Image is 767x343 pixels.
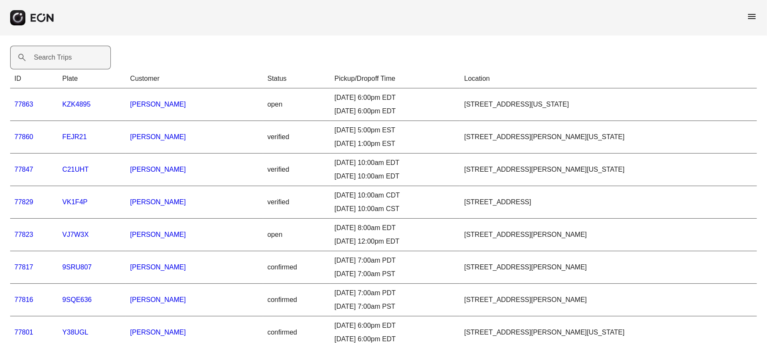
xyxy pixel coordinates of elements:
td: [STREET_ADDRESS][US_STATE] [460,88,757,121]
a: C21UHT [62,166,88,173]
a: [PERSON_NAME] [130,101,186,108]
span: menu [747,11,757,22]
a: 9SRU807 [62,263,91,271]
a: VJ7W3X [62,231,88,238]
div: [DATE] 6:00pm EDT [335,106,456,116]
div: [DATE] 10:00am EDT [335,158,456,168]
a: Y38UGL [62,329,88,336]
td: [STREET_ADDRESS][PERSON_NAME][US_STATE] [460,121,757,154]
div: [DATE] 8:00am EDT [335,223,456,233]
a: VK1F4P [62,198,88,206]
div: [DATE] 10:00am EDT [335,171,456,181]
td: [STREET_ADDRESS] [460,186,757,219]
div: [DATE] 7:00am PDT [335,288,456,298]
a: 77860 [14,133,33,140]
th: Plate [58,69,126,88]
td: open [263,88,330,121]
div: [DATE] 7:00am PDT [335,255,456,266]
td: [STREET_ADDRESS][PERSON_NAME] [460,251,757,284]
th: Pickup/Dropoff Time [330,69,460,88]
td: open [263,219,330,251]
a: FEJR21 [62,133,87,140]
th: Status [263,69,330,88]
div: [DATE] 5:00pm EST [335,125,456,135]
div: [DATE] 10:00am CDT [335,190,456,200]
a: [PERSON_NAME] [130,198,186,206]
td: [STREET_ADDRESS][PERSON_NAME] [460,219,757,251]
a: 77823 [14,231,33,238]
a: [PERSON_NAME] [130,329,186,336]
td: verified [263,154,330,186]
div: [DATE] 6:00pm EDT [335,321,456,331]
th: Location [460,69,757,88]
a: [PERSON_NAME] [130,133,186,140]
label: Search Trips [34,52,72,63]
div: [DATE] 12:00pm EDT [335,236,456,247]
td: confirmed [263,251,330,284]
div: [DATE] 7:00am PST [335,302,456,312]
a: 77816 [14,296,33,303]
a: [PERSON_NAME] [130,263,186,271]
td: verified [263,121,330,154]
th: ID [10,69,58,88]
td: verified [263,186,330,219]
div: [DATE] 6:00pm EDT [335,93,456,103]
td: [STREET_ADDRESS][PERSON_NAME] [460,284,757,316]
a: 77817 [14,263,33,271]
th: Customer [126,69,263,88]
div: [DATE] 10:00am CST [335,204,456,214]
a: 77801 [14,329,33,336]
a: KZK4895 [62,101,91,108]
a: 77847 [14,166,33,173]
a: [PERSON_NAME] [130,296,186,303]
a: 77863 [14,101,33,108]
div: [DATE] 1:00pm EST [335,139,456,149]
a: [PERSON_NAME] [130,231,186,238]
td: [STREET_ADDRESS][PERSON_NAME][US_STATE] [460,154,757,186]
a: 77829 [14,198,33,206]
td: confirmed [263,284,330,316]
a: 9SQE636 [62,296,91,303]
div: [DATE] 7:00am PST [335,269,456,279]
a: [PERSON_NAME] [130,166,186,173]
